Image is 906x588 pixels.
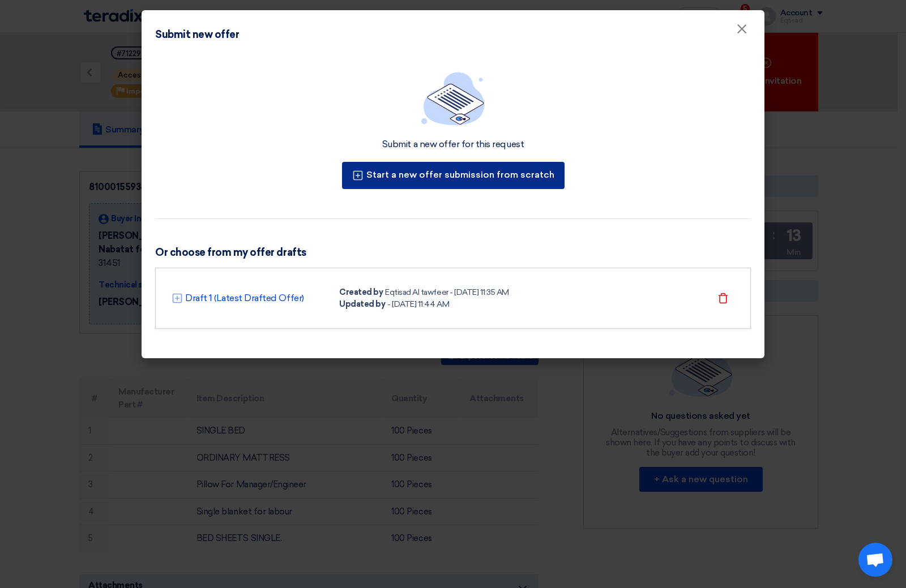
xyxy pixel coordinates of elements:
img: empty_state_list.svg [421,72,485,125]
button: Close [727,18,757,41]
div: Eqtisad Al tawfeer - [DATE] 11:35 AM [385,286,509,298]
div: Created by [339,286,383,298]
span: × [736,20,747,43]
div: - [DATE] 11:44 AM [387,298,449,310]
button: Start a new offer submission from scratch [342,162,565,189]
div: Updated by [339,298,385,310]
h3: Or choose from my offer drafts [155,246,751,259]
div: Submit new offer [155,27,239,42]
a: Draft 1 (Latest Drafted Offer) [185,291,304,305]
div: Submit a new offer for this request [382,139,524,151]
a: Open chat [858,543,892,577]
